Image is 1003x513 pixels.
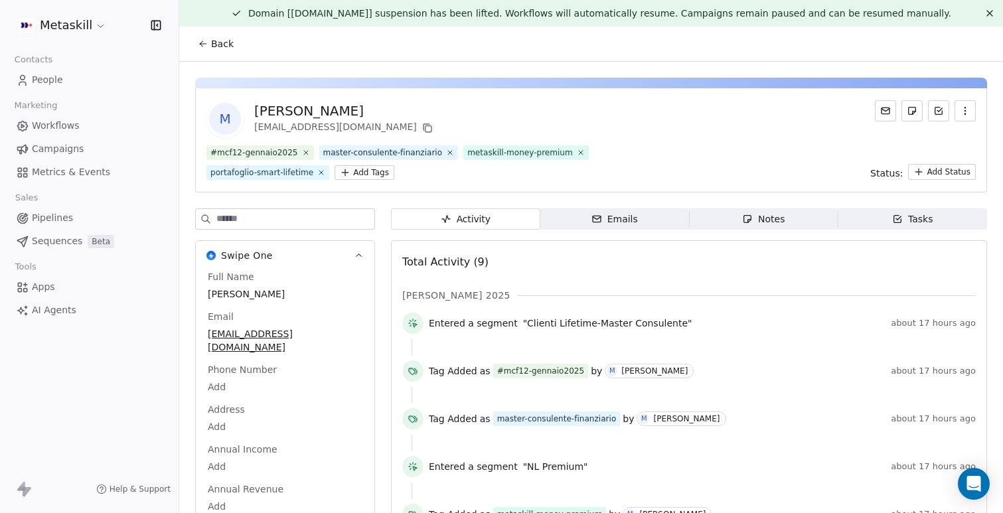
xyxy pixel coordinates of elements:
span: Status: [870,167,903,180]
a: Apps [11,276,168,298]
div: master-consulente-finanziario [323,147,443,159]
span: Annual Revenue [205,482,286,496]
span: Entered a segment [429,317,518,330]
span: Add [208,460,362,473]
span: m [209,103,241,135]
span: as [480,364,491,378]
span: Metaskill [40,17,92,34]
a: People [11,69,168,91]
span: about 17 hours ago [891,461,976,472]
span: Tag Added [429,364,477,378]
span: Sales [9,188,44,208]
div: metaskill-money-premium [467,147,573,159]
div: [EMAIL_ADDRESS][DOMAIN_NAME] [254,120,435,136]
div: Emails [591,212,638,226]
span: Email [205,310,236,323]
span: Annual Income [205,443,280,456]
div: Open Intercom Messenger [958,468,990,500]
div: M [609,366,615,376]
span: Pipelines [32,211,73,225]
span: Entered a segment [429,460,518,473]
button: Add Tags [335,165,394,180]
button: Back [190,32,242,56]
a: AI Agents [11,299,168,321]
span: Total Activity (9) [402,256,489,268]
span: Help & Support [110,484,171,494]
div: M [641,413,647,424]
span: by [623,412,634,425]
span: Add [208,500,362,513]
span: about 17 hours ago [891,318,976,329]
div: [PERSON_NAME] [653,414,720,423]
div: #mcf12-gennaio2025 [210,147,298,159]
div: portafoglio-smart-lifetime [210,167,313,179]
span: Workflows [32,119,80,133]
button: Metaskill [16,14,109,37]
div: [PERSON_NAME] [254,102,435,120]
span: Marketing [9,96,63,115]
div: Notes [742,212,785,226]
a: SequencesBeta [11,230,168,252]
a: Pipelines [11,207,168,229]
span: Domain [[DOMAIN_NAME]] suspension has been lifted. Workflows will automatically resume. Campaigns... [248,8,951,19]
span: Add [208,380,362,394]
img: AVATAR%20METASKILL%20-%20Colori%20Positivo.png [19,17,35,33]
a: Campaigns [11,138,168,160]
a: Metrics & Events [11,161,168,183]
button: Add Status [908,164,976,180]
span: Apps [32,280,55,294]
img: Swipe One [206,251,216,260]
span: Tag Added [429,412,477,425]
span: Tools [9,257,42,277]
span: Contacts [9,50,58,70]
button: Swipe OneSwipe One [196,241,374,270]
span: Address [205,403,248,416]
span: Metrics & Events [32,165,110,179]
span: [PERSON_NAME] 2025 [402,289,510,302]
span: [EMAIL_ADDRESS][DOMAIN_NAME] [208,327,362,354]
div: Tasks [892,212,933,226]
a: Workflows [11,115,168,137]
span: about 17 hours ago [891,413,976,424]
div: #mcf12-gennaio2025 [497,365,585,377]
div: [PERSON_NAME] [621,366,688,376]
span: People [32,73,63,87]
span: Add [208,420,362,433]
span: by [591,364,602,378]
span: about 17 hours ago [891,366,976,376]
span: Sequences [32,234,82,248]
span: AI Agents [32,303,76,317]
span: Phone Number [205,363,279,376]
span: Swipe One [221,249,273,262]
span: "NL Premium" [523,460,588,473]
span: [PERSON_NAME] [208,287,362,301]
a: Help & Support [96,484,171,494]
div: master-consulente-finanziario [497,413,617,425]
span: Campaigns [32,142,84,156]
span: as [480,412,491,425]
span: Beta [88,235,114,248]
span: Full Name [205,270,257,283]
span: "Clienti Lifetime-Master Consulente" [523,317,692,330]
span: Back [211,37,234,50]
